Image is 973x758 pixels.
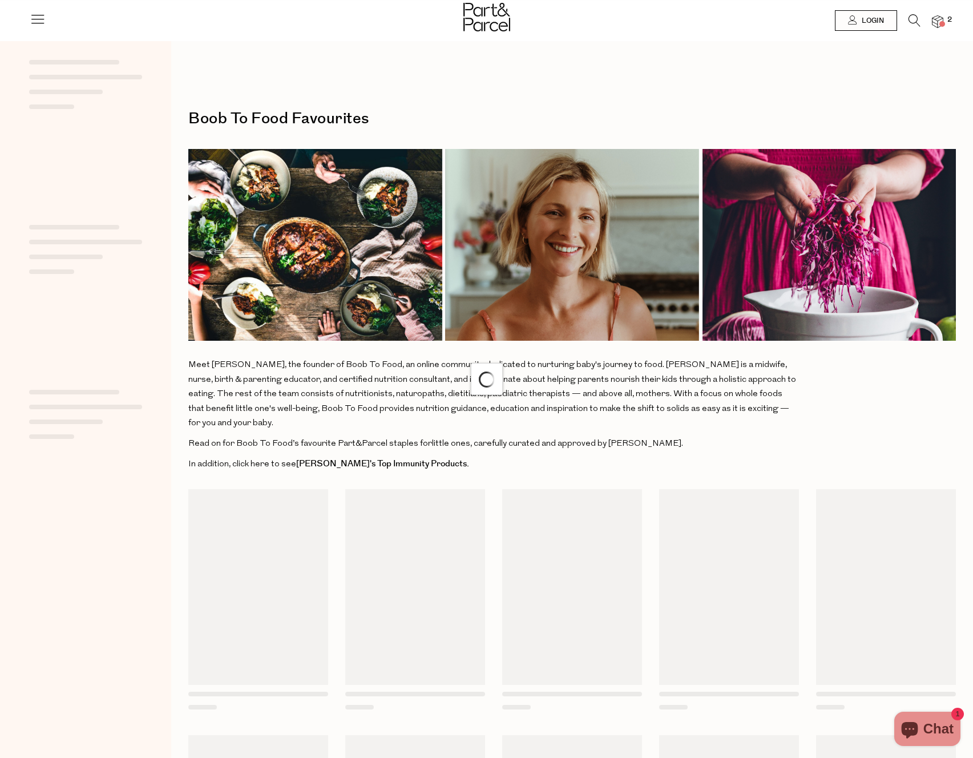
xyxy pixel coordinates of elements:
[188,437,798,451] p: Read on for Boob To Food’s favourite Part&Parcel staples for , carefully curated and approved by ...
[932,15,943,27] a: 2
[188,149,956,341] img: Website_-_Ambassador_Banners_1014_x_376px_2_2048x600_crop_top.png
[188,457,798,472] p: In addition, click here to see
[188,358,798,431] p: Meet [PERSON_NAME], the founder of Boob To Food, an online community dedicated to nurturing baby'...
[859,16,884,26] span: Login
[835,10,897,31] a: Login
[188,106,956,132] h1: Boob To Food Favourites
[296,458,469,470] a: [PERSON_NAME]'s Top Immunity Products.
[463,3,510,31] img: Part&Parcel
[944,15,955,25] span: 2
[432,440,470,448] span: little ones
[891,712,964,749] inbox-online-store-chat: Shopify online store chat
